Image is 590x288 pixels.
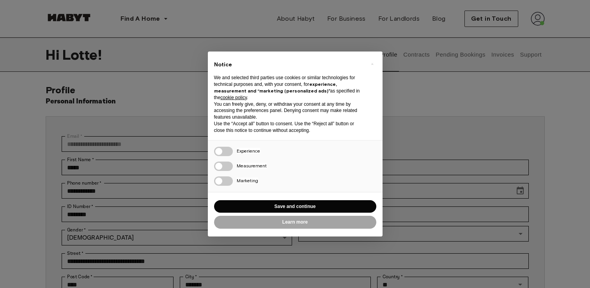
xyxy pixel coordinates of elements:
button: Close this notice [366,58,379,70]
button: Save and continue [214,200,376,213]
button: Learn more [214,216,376,229]
span: × [371,59,374,69]
a: cookie policy [220,95,247,100]
span: Marketing [237,178,258,183]
span: Experience [237,148,260,154]
span: Measurement [237,163,267,169]
p: Use the “Accept all” button to consent. Use the “Reject all” button or close this notice to conti... [214,121,364,134]
strong: experience, measurement and “marketing (personalized ads)” [214,81,337,94]
p: We and selected third parties use cookies or similar technologies for technical purposes and, wit... [214,75,364,101]
p: You can freely give, deny, or withdraw your consent at any time by accessing the preferences pane... [214,101,364,121]
h2: Notice [214,61,364,69]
